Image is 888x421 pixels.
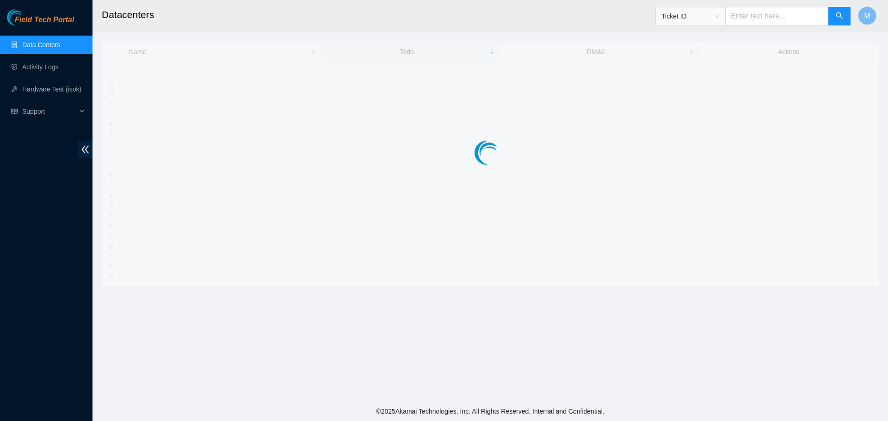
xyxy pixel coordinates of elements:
[22,102,77,121] span: Support
[22,85,81,93] a: Hardware Test (isok)
[725,7,829,25] input: Enter text here...
[828,7,851,25] button: search
[15,16,74,24] span: Field Tech Portal
[836,12,843,21] span: search
[92,402,888,421] footer: © 2025 Akamai Technologies, Inc. All Rights Reserved. Internal and Confidential.
[858,6,876,25] button: M
[22,63,59,71] a: Activity Logs
[7,9,47,25] img: Akamai Technologies
[661,9,720,23] span: Ticket ID
[11,108,18,115] span: read
[864,10,870,22] span: M
[78,141,92,158] span: double-left
[7,17,74,29] a: Akamai TechnologiesField Tech Portal
[22,41,60,49] a: Data Centers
